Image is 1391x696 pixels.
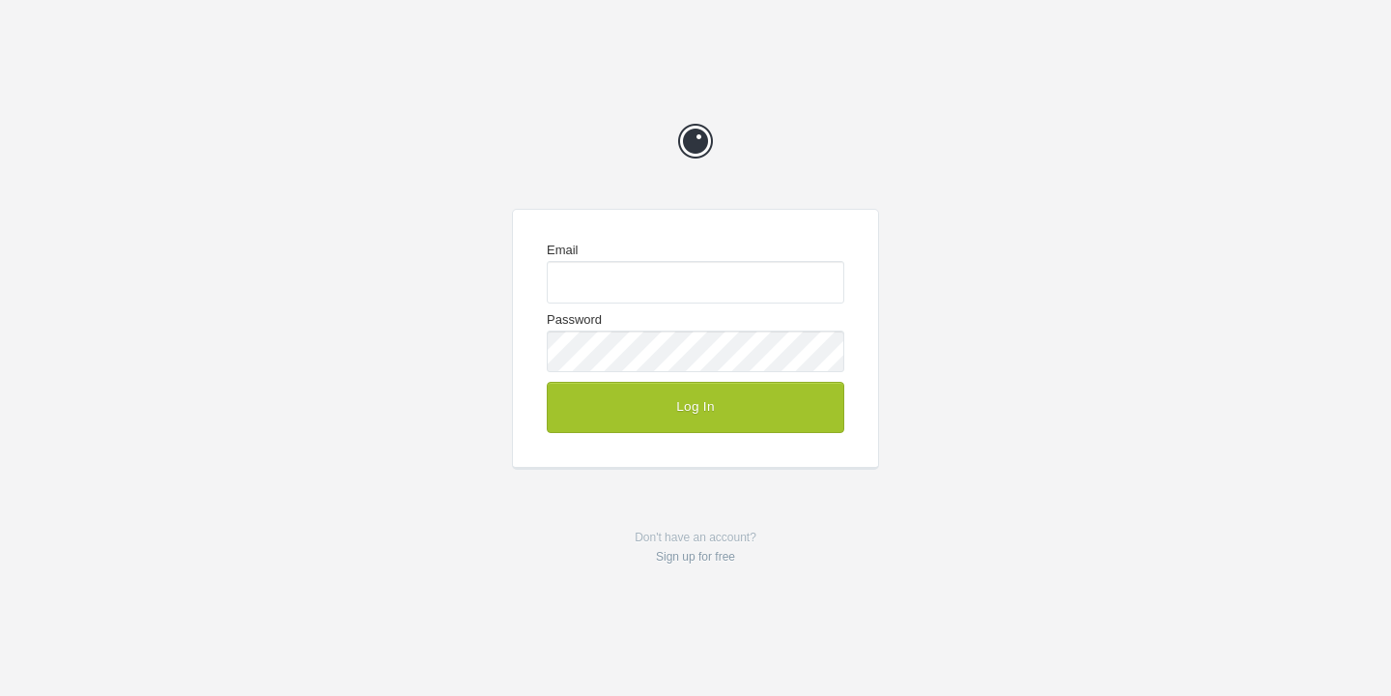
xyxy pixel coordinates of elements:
[512,528,879,567] p: Don't have an account?
[656,550,735,564] a: Sign up for free
[547,382,844,432] button: Log In
[547,331,844,372] input: Password
[547,261,844,303] input: Email
[547,313,844,372] label: Password
[667,112,724,170] a: Prevue
[547,244,844,303] label: Email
